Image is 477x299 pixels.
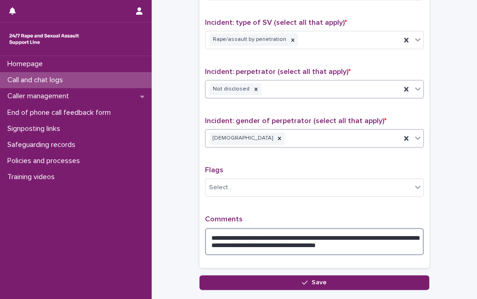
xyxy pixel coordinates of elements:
[210,132,274,145] div: [DEMOGRAPHIC_DATA]
[4,76,70,85] p: Call and chat logs
[205,166,223,174] span: Flags
[205,117,386,124] span: Incident: gender of perpetrator (select all that apply)
[4,60,50,68] p: Homepage
[4,108,118,117] p: End of phone call feedback form
[4,173,62,181] p: Training videos
[210,34,288,46] div: Rape/assault by penetration
[4,92,76,101] p: Caller management
[7,30,81,48] img: rhQMoQhaT3yELyF149Cw
[4,124,68,133] p: Signposting links
[312,279,327,286] span: Save
[209,183,232,192] div: Select...
[205,68,351,75] span: Incident: perpetrator (select all that apply)
[4,141,83,149] p: Safeguarding records
[210,83,251,96] div: Not disclosed
[205,19,347,26] span: Incident: type of SV (select all that apply)
[199,275,429,290] button: Save
[205,215,243,223] span: Comments
[4,157,87,165] p: Policies and processes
